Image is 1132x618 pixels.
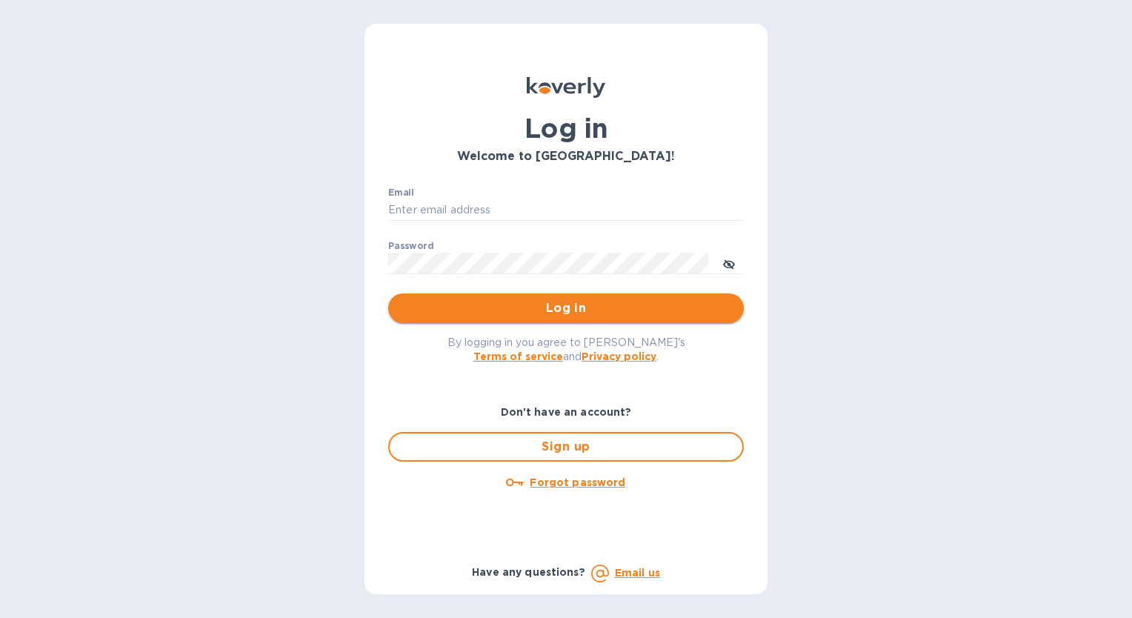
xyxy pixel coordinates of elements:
img: Koverly [527,77,605,98]
label: Email [388,188,414,197]
span: Sign up [402,438,730,456]
a: Terms of service [473,350,563,362]
b: Don't have an account? [501,406,632,418]
button: toggle password visibility [714,248,744,278]
button: Log in [388,293,744,323]
input: Enter email address [388,199,744,222]
a: Email us [615,567,660,579]
button: Sign up [388,432,744,462]
h1: Log in [388,113,744,144]
b: Have any questions? [472,566,585,578]
u: Forgot password [530,476,625,488]
h3: Welcome to [GEOGRAPHIC_DATA]! [388,150,744,164]
label: Password [388,242,433,250]
a: Privacy policy [582,350,656,362]
span: By logging in you agree to [PERSON_NAME]'s and . [447,336,685,362]
span: Log in [400,299,732,317]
